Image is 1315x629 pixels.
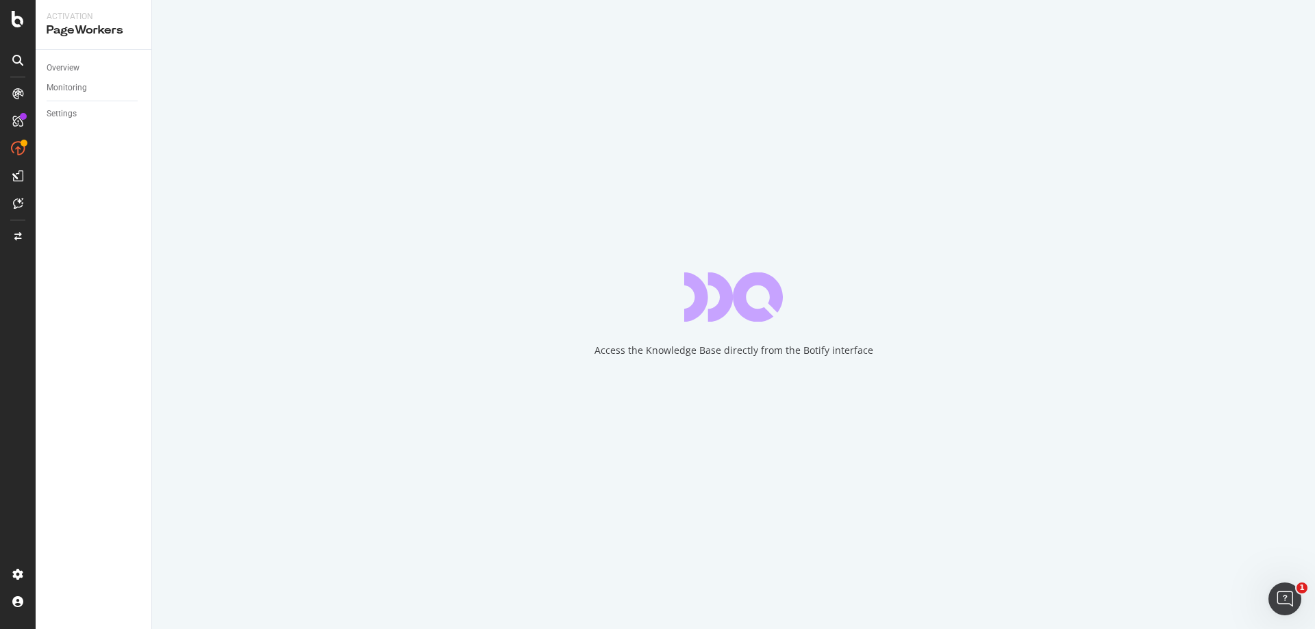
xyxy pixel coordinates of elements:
[47,81,87,95] div: Monitoring
[684,272,783,322] div: animation
[1297,582,1307,593] span: 1
[47,107,142,121] a: Settings
[47,61,142,75] a: Overview
[47,81,142,95] a: Monitoring
[47,61,79,75] div: Overview
[47,107,77,121] div: Settings
[47,23,140,38] div: PageWorkers
[47,11,140,23] div: Activation
[1268,582,1301,615] iframe: Intercom live chat
[594,344,873,357] div: Access the Knowledge Base directly from the Botify interface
